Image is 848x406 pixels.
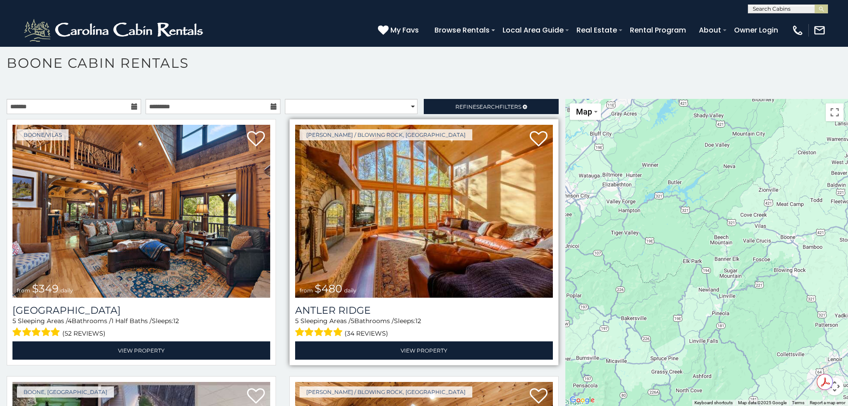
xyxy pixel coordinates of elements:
span: from [17,287,30,294]
button: Toggle fullscreen view [826,103,844,121]
div: Sleeping Areas / Bathrooms / Sleeps: [295,316,553,339]
a: Boone, [GEOGRAPHIC_DATA] [17,386,114,398]
a: Add to favorites [530,387,548,406]
span: daily [61,287,73,294]
a: [PERSON_NAME] / Blowing Rock, [GEOGRAPHIC_DATA] [300,386,472,398]
a: Add to favorites [247,387,265,406]
a: Terms [792,400,804,405]
span: My Favs [390,25,419,36]
span: 12 [173,317,179,325]
img: Google [568,394,597,406]
a: My Favs [378,25,421,36]
a: Add to favorites [247,130,265,149]
a: View Property [295,341,553,360]
a: Report a map error [810,400,845,405]
span: $349 [32,282,59,295]
img: mail-regular-white.png [813,24,826,37]
a: Diamond Creek Lodge from $349 daily [12,125,270,298]
span: daily [344,287,357,294]
a: [PERSON_NAME] / Blowing Rock, [GEOGRAPHIC_DATA] [300,129,472,140]
img: Antler Ridge [295,125,553,298]
span: $480 [315,282,342,295]
span: 4 [68,317,72,325]
span: Refine Filters [455,103,521,110]
a: Antler Ridge [295,304,553,316]
a: View Property [12,341,270,360]
span: (34 reviews) [345,328,388,339]
span: 5 [12,317,16,325]
a: Real Estate [572,22,621,38]
a: Browse Rentals [430,22,494,38]
a: Open this area in Google Maps (opens a new window) [568,394,597,406]
img: Diamond Creek Lodge [12,125,270,298]
span: Map [576,107,592,116]
div: Sleeping Areas / Bathrooms / Sleeps: [12,316,270,339]
a: Boone/Vilas [17,129,69,140]
a: Add to favorites [530,130,548,149]
a: About [694,22,726,38]
button: Keyboard shortcuts [694,400,733,406]
button: Change map style [570,103,601,120]
span: 1 Half Baths / [111,317,152,325]
span: 5 [351,317,354,325]
a: Rental Program [625,22,690,38]
span: Map data ©2025 Google [738,400,787,405]
a: [GEOGRAPHIC_DATA] [12,304,270,316]
img: White-1-2.png [22,17,207,44]
a: Local Area Guide [498,22,568,38]
a: Antler Ridge from $480 daily [295,125,553,298]
img: phone-regular-white.png [791,24,804,37]
span: Search [476,103,499,110]
span: from [300,287,313,294]
span: 5 [295,317,299,325]
a: Owner Login [730,22,783,38]
h3: Diamond Creek Lodge [12,304,270,316]
a: RefineSearchFilters [424,99,558,114]
span: 12 [415,317,421,325]
span: (52 reviews) [62,328,105,339]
